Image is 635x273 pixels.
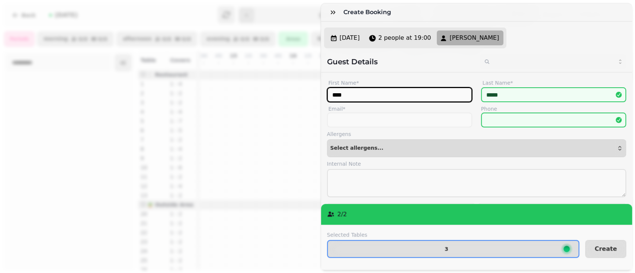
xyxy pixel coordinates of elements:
label: Email* [327,105,472,113]
label: First Name* [327,78,472,87]
h3: Create Booking [343,8,394,17]
p: 2 / 2 [337,210,347,219]
h2: Guest Details [327,56,474,67]
span: 2 people at 19:00 [378,33,431,42]
span: Create [594,246,617,252]
span: [DATE] [340,33,360,42]
span: Select allergens... [330,145,384,151]
label: Last Name* [481,78,626,87]
span: [PERSON_NAME] [449,33,499,42]
button: Create [585,240,626,258]
label: Allergens [327,130,626,138]
button: Select allergens... [327,139,626,157]
label: Selected Tables [327,231,580,238]
p: 3 [445,246,448,251]
label: Internal Note [327,160,626,168]
button: 3 [327,240,580,258]
label: Phone [481,105,626,113]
